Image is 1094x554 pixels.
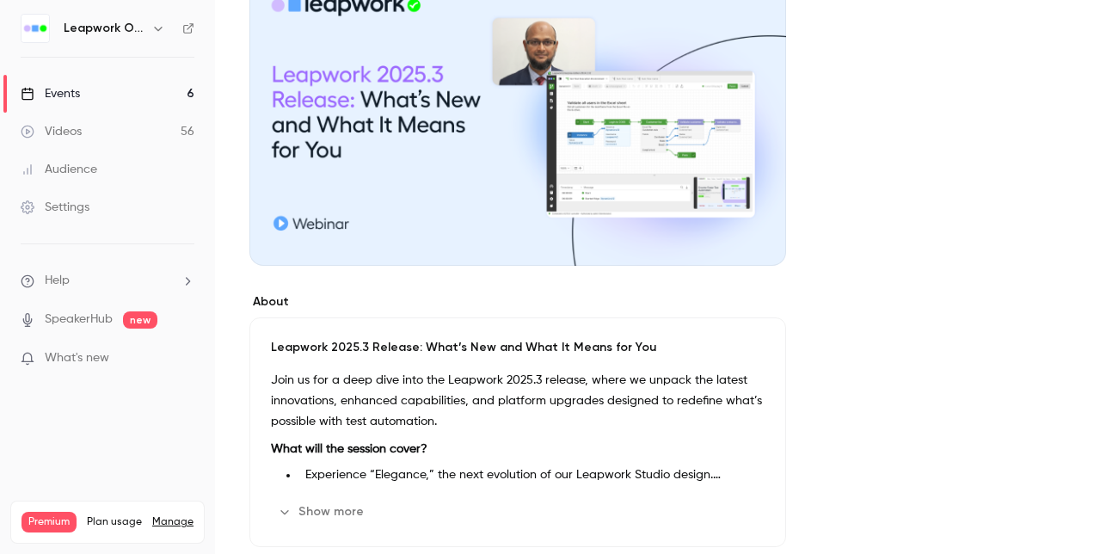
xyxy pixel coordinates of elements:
[271,498,374,526] button: Show more
[123,311,157,329] span: new
[174,351,194,366] iframe: Noticeable Trigger
[22,15,49,42] img: Leapwork Online Event
[45,311,113,329] a: SpeakerHub
[21,85,80,102] div: Events
[271,339,765,356] p: Leapwork 2025.3 Release: What’s New and What It Means for You
[271,370,765,432] p: Join us for a deep dive into the Leapwork 2025.3 release, where we unpack the latest innovations,...
[87,515,142,529] span: Plan usage
[21,123,82,140] div: Videos
[21,161,97,178] div: Audience
[249,293,786,311] label: About
[45,349,109,367] span: What's new
[64,20,144,37] h6: Leapwork Online Event
[298,466,765,484] li: Experience “Elegance,” the next evolution of our Leapwork Studio design. Elegance includes an upd...
[271,443,427,455] strong: What will the session cover?
[21,272,194,290] li: help-dropdown-opener
[21,199,89,216] div: Settings
[45,272,70,290] span: Help
[22,512,77,532] span: Premium
[152,515,194,529] a: Manage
